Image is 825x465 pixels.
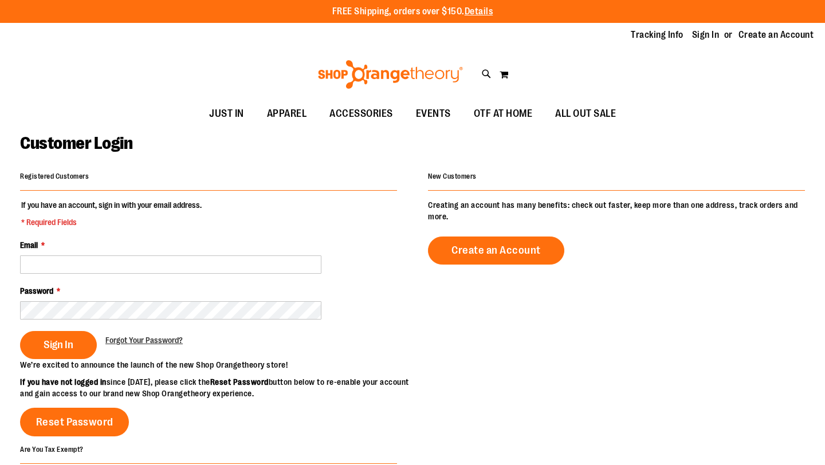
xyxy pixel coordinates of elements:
[209,101,244,127] span: JUST IN
[329,101,393,127] span: ACCESSORIES
[105,336,183,345] span: Forgot Your Password?
[20,376,412,399] p: since [DATE], please click the button below to re-enable your account and gain access to our bran...
[20,331,97,359] button: Sign In
[20,408,129,436] a: Reset Password
[738,29,814,41] a: Create an Account
[316,60,465,89] img: Shop Orangetheory
[44,338,73,351] span: Sign In
[21,216,202,228] span: * Required Fields
[20,172,89,180] strong: Registered Customers
[451,244,541,257] span: Create an Account
[555,101,616,127] span: ALL OUT SALE
[267,101,307,127] span: APPAREL
[20,377,107,387] strong: If you have not logged in
[20,359,412,371] p: We’re excited to announce the launch of the new Shop Orangetheory store!
[465,6,493,17] a: Details
[210,377,269,387] strong: Reset Password
[428,172,477,180] strong: New Customers
[332,5,493,18] p: FREE Shipping, orders over $150.
[105,334,183,346] a: Forgot Your Password?
[428,237,564,265] a: Create an Account
[631,29,683,41] a: Tracking Info
[416,101,451,127] span: EVENTS
[20,286,53,295] span: Password
[20,199,203,228] legend: If you have an account, sign in with your email address.
[20,241,38,250] span: Email
[692,29,720,41] a: Sign In
[428,199,805,222] p: Creating an account has many benefits: check out faster, keep more than one address, track orders...
[36,416,113,428] span: Reset Password
[474,101,533,127] span: OTF AT HOME
[20,445,84,453] strong: Are You Tax Exempt?
[20,133,132,153] span: Customer Login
